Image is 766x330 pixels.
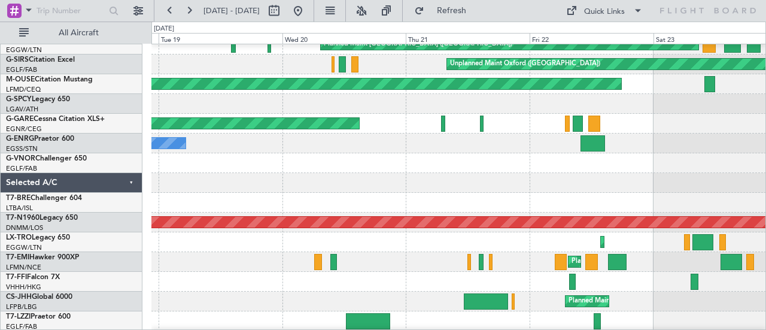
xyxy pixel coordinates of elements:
[569,292,757,310] div: Planned Maint [GEOGRAPHIC_DATA] ([GEOGRAPHIC_DATA])
[530,33,653,44] div: Fri 22
[6,195,31,202] span: T7-BRE
[6,302,37,311] a: LFPB/LBG
[450,55,600,73] div: Unplanned Maint Oxford ([GEOGRAPHIC_DATA])
[6,135,34,143] span: G-ENRG
[6,76,93,83] a: M-OUSECitation Mustang
[6,283,41,292] a: VHHH/HKG
[13,23,130,43] button: All Aircraft
[6,85,41,94] a: LFMD/CEQ
[572,253,671,271] div: Planned Maint [PERSON_NAME]
[6,214,78,222] a: T7-N1960Legacy 650
[6,135,74,143] a: G-ENRGPraetor 600
[6,223,43,232] a: DNMM/LOS
[6,195,82,202] a: T7-BREChallenger 604
[6,254,79,261] a: T7-EMIHawker 900XP
[6,116,34,123] span: G-GARE
[6,105,38,114] a: LGAV/ATH
[37,2,105,20] input: Trip Number
[6,293,32,301] span: CS-JHH
[427,7,477,15] span: Refresh
[6,116,105,123] a: G-GARECessna Citation XLS+
[6,274,27,281] span: T7-FFI
[6,234,32,241] span: LX-TRO
[154,24,174,34] div: [DATE]
[6,313,31,320] span: T7-LZZI
[6,46,42,55] a: EGGW/LTN
[560,1,649,20] button: Quick Links
[6,214,39,222] span: T7-N1960
[6,96,70,103] a: G-SPCYLegacy 650
[6,65,37,74] a: EGLF/FAB
[324,35,512,53] div: Planned Maint [GEOGRAPHIC_DATA] ([GEOGRAPHIC_DATA])
[282,33,406,44] div: Wed 20
[6,243,42,252] a: EGGW/LTN
[6,155,35,162] span: G-VNOR
[6,204,33,213] a: LTBA/ISL
[6,254,29,261] span: T7-EMI
[6,56,29,63] span: G-SIRS
[203,5,260,16] span: [DATE] - [DATE]
[6,125,42,134] a: EGNR/CEG
[159,33,282,44] div: Tue 19
[6,155,87,162] a: G-VNORChallenger 650
[31,29,126,37] span: All Aircraft
[6,263,41,272] a: LFMN/NCE
[6,293,72,301] a: CS-JHHGlobal 6000
[409,1,481,20] button: Refresh
[6,274,60,281] a: T7-FFIFalcon 7X
[6,76,35,83] span: M-OUSE
[6,144,38,153] a: EGSS/STN
[584,6,625,18] div: Quick Links
[6,56,75,63] a: G-SIRSCitation Excel
[6,164,37,173] a: EGLF/FAB
[6,234,70,241] a: LX-TROLegacy 650
[406,33,530,44] div: Thu 21
[6,96,32,103] span: G-SPCY
[6,313,71,320] a: T7-LZZIPraetor 600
